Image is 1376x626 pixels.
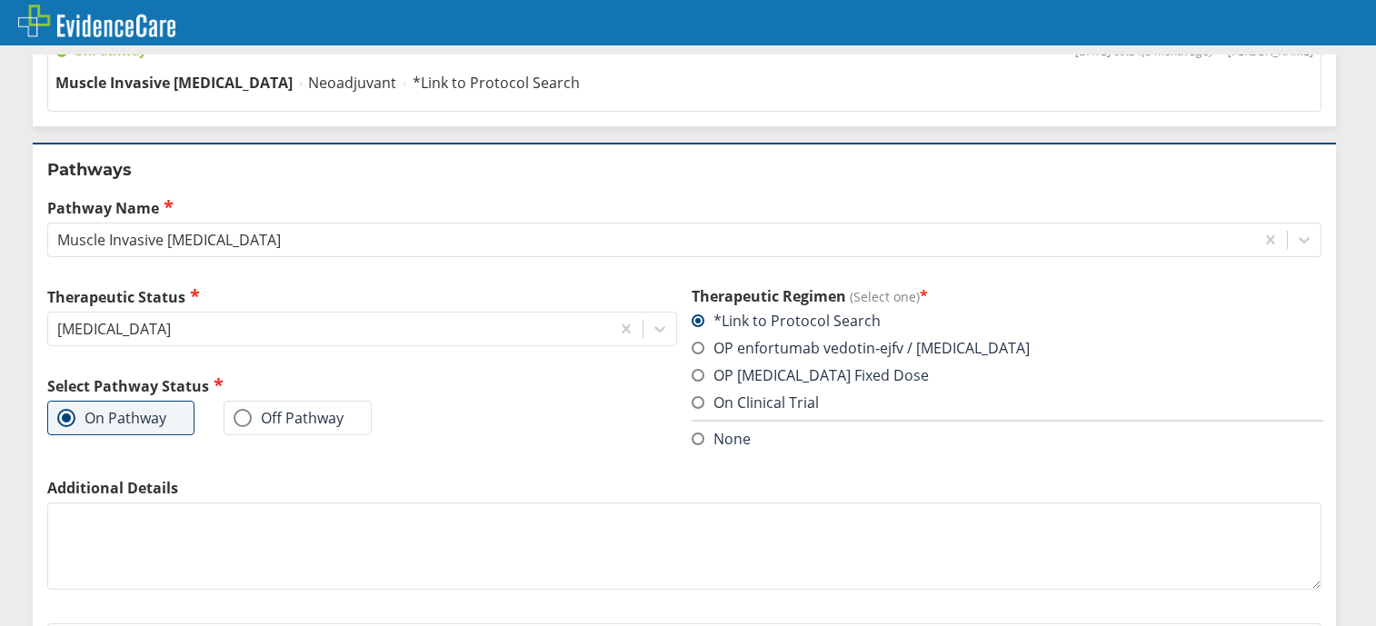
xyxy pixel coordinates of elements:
h3: Therapeutic Regimen [692,286,1321,306]
label: Off Pathway [234,409,344,427]
img: EvidenceCare [18,5,175,37]
label: Therapeutic Status [47,286,677,307]
label: Additional Details [47,478,1321,498]
span: (Select one) [850,288,920,305]
div: Muscle Invasive [MEDICAL_DATA] [57,230,281,250]
label: None [692,429,751,449]
h2: Select Pathway Status [47,375,677,396]
span: *Link to Protocol Search [413,73,580,93]
label: *Link to Protocol Search [692,311,881,331]
span: Muscle Invasive [MEDICAL_DATA] [55,73,293,93]
span: Neoadjuvant [308,73,396,93]
label: OP enfortumab vedotin-ejfv / [MEDICAL_DATA] [692,338,1030,358]
label: OP [MEDICAL_DATA] Fixed Dose [692,365,929,385]
label: On Pathway [57,409,166,427]
h2: Pathways [47,159,1321,181]
label: Pathway Name [47,197,1321,218]
label: On Clinical Trial [692,392,819,412]
div: [MEDICAL_DATA] [57,319,171,339]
